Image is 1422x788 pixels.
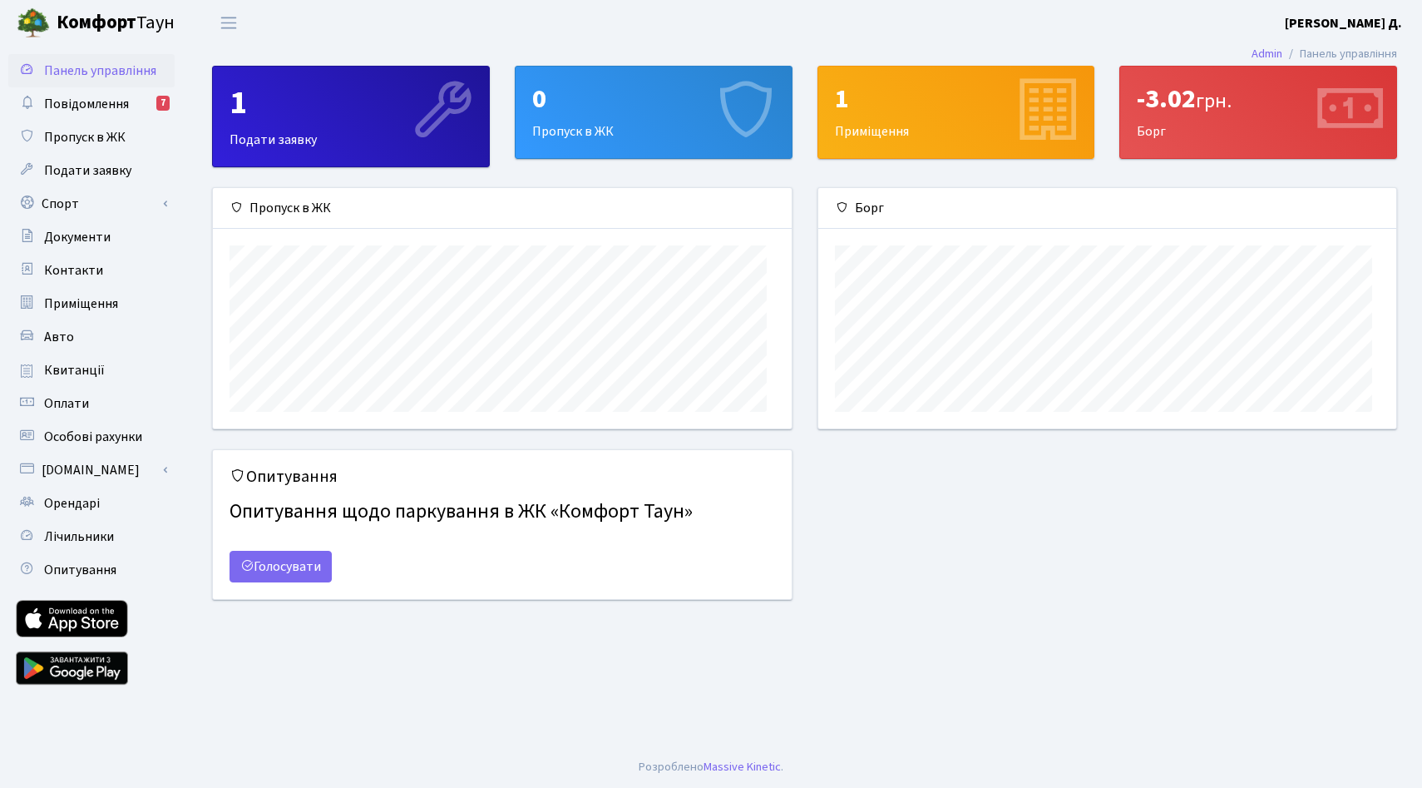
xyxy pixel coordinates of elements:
h4: Опитування щодо паркування в ЖК «Комфорт Таун» [230,493,775,531]
span: Квитанції [44,361,105,379]
a: Розроблено [639,758,704,776]
span: Авто [44,328,74,346]
h5: Опитування [230,467,775,487]
a: Документи [8,221,175,254]
a: Повідомлення7 [8,87,175,121]
div: Борг [1120,67,1396,158]
div: Подати заявку [213,67,489,166]
div: Пропуск в ЖК [516,67,792,158]
a: Опитування [8,553,175,587]
div: Приміщення [818,67,1094,158]
span: Панель управління [44,62,156,80]
a: Голосувати [230,551,332,582]
span: Орендарі [44,494,100,513]
span: Повідомлення [44,95,129,113]
a: Лічильники [8,520,175,553]
span: Опитування [44,561,116,579]
a: [PERSON_NAME] Д. [1285,13,1402,33]
span: Таун [57,9,175,37]
a: Контакти [8,254,175,287]
a: Особові рахунки [8,420,175,453]
div: 1 [230,83,472,123]
div: Борг [818,188,1397,229]
a: Оплати [8,387,175,420]
b: Комфорт [57,9,136,36]
a: Admin [1252,45,1282,62]
a: Панель управління [8,54,175,87]
div: 7 [156,96,170,111]
a: Пропуск в ЖК [8,121,175,154]
div: 0 [532,83,775,115]
a: 1Подати заявку [212,66,490,167]
a: Авто [8,320,175,354]
nav: breadcrumb [1227,37,1422,72]
a: Квитанції [8,354,175,387]
span: Подати заявку [44,161,131,180]
a: Орендарі [8,487,175,520]
span: Особові рахунки [44,428,142,446]
span: Документи [44,228,111,246]
li: Панель управління [1282,45,1397,63]
div: Пропуск в ЖК [213,188,792,229]
a: [DOMAIN_NAME] [8,453,175,487]
span: Пропуск в ЖК [44,128,126,146]
a: 0Пропуск в ЖК [515,66,792,159]
a: 1Приміщення [817,66,1095,159]
a: Подати заявку [8,154,175,187]
button: Переключити навігацію [208,9,249,37]
a: Спорт [8,187,175,221]
a: Приміщення [8,287,175,320]
span: Приміщення [44,295,118,313]
span: Оплати [44,394,89,413]
b: [PERSON_NAME] Д. [1285,14,1402,32]
div: 1 [835,83,1078,115]
span: Лічильники [44,528,114,546]
div: . [639,758,783,776]
div: -3.02 [1137,83,1380,115]
a: Massive Kinetic [704,758,781,776]
img: logo.png [17,7,50,40]
span: грн. [1196,87,1232,116]
span: Контакти [44,261,103,280]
